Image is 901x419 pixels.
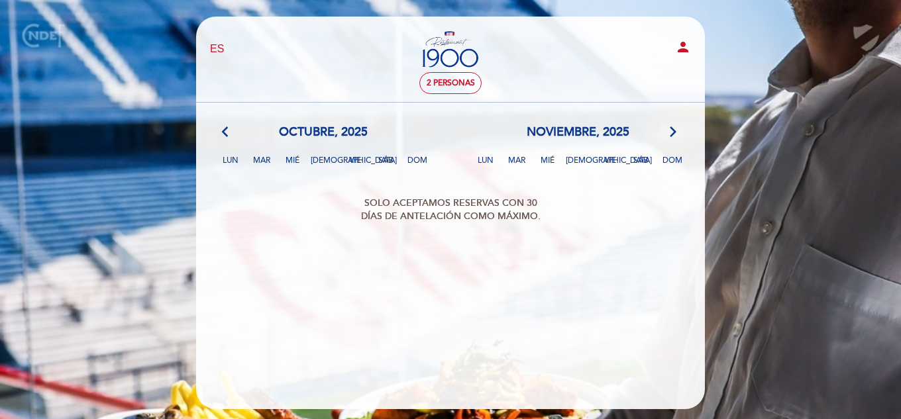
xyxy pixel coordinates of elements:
[659,154,686,178] span: Dom
[675,39,691,55] i: person
[279,124,368,141] span: octubre, 2025
[667,124,679,141] i: arrow_forward_ios
[373,154,399,178] span: Sáb
[503,154,530,178] span: Mar
[675,39,691,60] button: person
[597,154,623,178] span: Vie
[217,154,244,178] span: Lun
[404,154,431,178] span: Dom
[311,154,337,178] span: [DEMOGRAPHIC_DATA]
[427,78,475,88] span: 2 personas
[342,154,368,178] span: Vie
[472,154,499,178] span: Lun
[527,124,629,141] span: noviembre, 2025
[280,154,306,178] span: Mié
[566,154,592,178] span: [DEMOGRAPHIC_DATA]
[535,154,561,178] span: Mié
[628,154,655,178] span: Sáb
[248,154,275,178] span: Mar
[344,190,556,230] div: SOLO ACEPTAMOS RESERVAS CON 30 DÍAS DE ANTELACIÓN COMO MÁXIMO.
[222,124,234,141] i: arrow_back_ios
[368,31,533,68] a: Restaurant 1900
